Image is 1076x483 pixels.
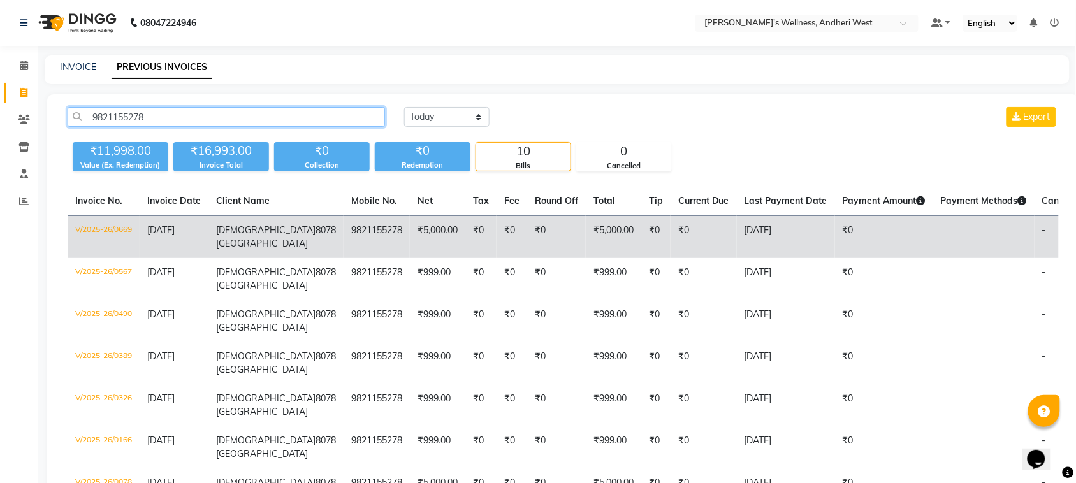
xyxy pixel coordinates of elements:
[344,384,410,426] td: 9821155278
[465,384,497,426] td: ₹0
[527,426,586,468] td: ₹0
[1042,266,1046,278] span: -
[68,342,140,384] td: V/2025-26/0389
[1042,350,1046,362] span: -
[835,342,933,384] td: ₹0
[497,216,527,259] td: ₹0
[737,426,835,468] td: [DATE]
[68,107,385,127] input: Search by Name/Mobile/Email/Invoice No
[737,342,835,384] td: [DATE]
[465,216,497,259] td: ₹0
[835,258,933,300] td: ₹0
[473,195,489,206] span: Tax
[140,5,196,41] b: 08047224946
[476,143,571,161] div: 10
[344,342,410,384] td: 9821155278
[216,266,316,278] span: [DEMOGRAPHIC_DATA]
[835,384,933,426] td: ₹0
[671,300,737,342] td: ₹0
[68,258,140,300] td: V/2025-26/0567
[671,384,737,426] td: ₹0
[147,435,175,446] span: [DATE]
[274,160,370,171] div: Collection
[527,300,586,342] td: ₹0
[497,384,527,426] td: ₹0
[835,426,933,468] td: ₹0
[1022,432,1063,470] iframe: chat widget
[344,258,410,300] td: 9821155278
[344,216,410,259] td: 9821155278
[410,216,465,259] td: ₹5,000.00
[68,216,140,259] td: V/2025-26/0669
[375,160,470,171] div: Redemption
[1024,111,1051,122] span: Export
[843,195,926,206] span: Payment Amount
[497,342,527,384] td: ₹0
[476,161,571,171] div: Bills
[586,384,641,426] td: ₹999.00
[351,195,397,206] span: Mobile No.
[586,300,641,342] td: ₹999.00
[941,195,1027,206] span: Payment Methods
[112,56,212,79] a: PREVIOUS INVOICES
[68,384,140,426] td: V/2025-26/0326
[173,142,269,160] div: ₹16,993.00
[586,342,641,384] td: ₹999.00
[527,342,586,384] td: ₹0
[68,300,140,342] td: V/2025-26/0490
[1042,308,1046,320] span: -
[835,300,933,342] td: ₹0
[737,258,835,300] td: [DATE]
[410,426,465,468] td: ₹999.00
[147,195,201,206] span: Invoice Date
[1042,224,1046,236] span: -
[527,216,586,259] td: ₹0
[216,195,270,206] span: Client Name
[497,258,527,300] td: ₹0
[671,342,737,384] td: ₹0
[1042,393,1046,404] span: -
[641,216,671,259] td: ₹0
[216,224,316,236] span: [DEMOGRAPHIC_DATA]
[344,426,410,468] td: 9821155278
[33,5,120,41] img: logo
[641,258,671,300] td: ₹0
[504,195,520,206] span: Fee
[465,300,497,342] td: ₹0
[410,342,465,384] td: ₹999.00
[737,216,835,259] td: [DATE]
[68,426,140,468] td: V/2025-26/0166
[147,393,175,404] span: [DATE]
[641,300,671,342] td: ₹0
[527,384,586,426] td: ₹0
[737,384,835,426] td: [DATE]
[1007,107,1056,127] button: Export
[274,142,370,160] div: ₹0
[535,195,578,206] span: Round Off
[147,308,175,320] span: [DATE]
[641,342,671,384] td: ₹0
[418,195,433,206] span: Net
[216,350,316,362] span: [DEMOGRAPHIC_DATA]
[410,300,465,342] td: ₹999.00
[835,216,933,259] td: ₹0
[147,224,175,236] span: [DATE]
[593,195,615,206] span: Total
[577,143,671,161] div: 0
[586,258,641,300] td: ₹999.00
[147,350,175,362] span: [DATE]
[586,426,641,468] td: ₹999.00
[649,195,663,206] span: Tip
[60,61,96,73] a: INVOICE
[216,308,316,320] span: [DEMOGRAPHIC_DATA]
[465,258,497,300] td: ₹0
[641,426,671,468] td: ₹0
[173,160,269,171] div: Invoice Total
[73,142,168,160] div: ₹11,998.00
[497,300,527,342] td: ₹0
[465,426,497,468] td: ₹0
[375,142,470,160] div: ₹0
[216,393,316,404] span: [DEMOGRAPHIC_DATA]
[586,216,641,259] td: ₹5,000.00
[410,258,465,300] td: ₹999.00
